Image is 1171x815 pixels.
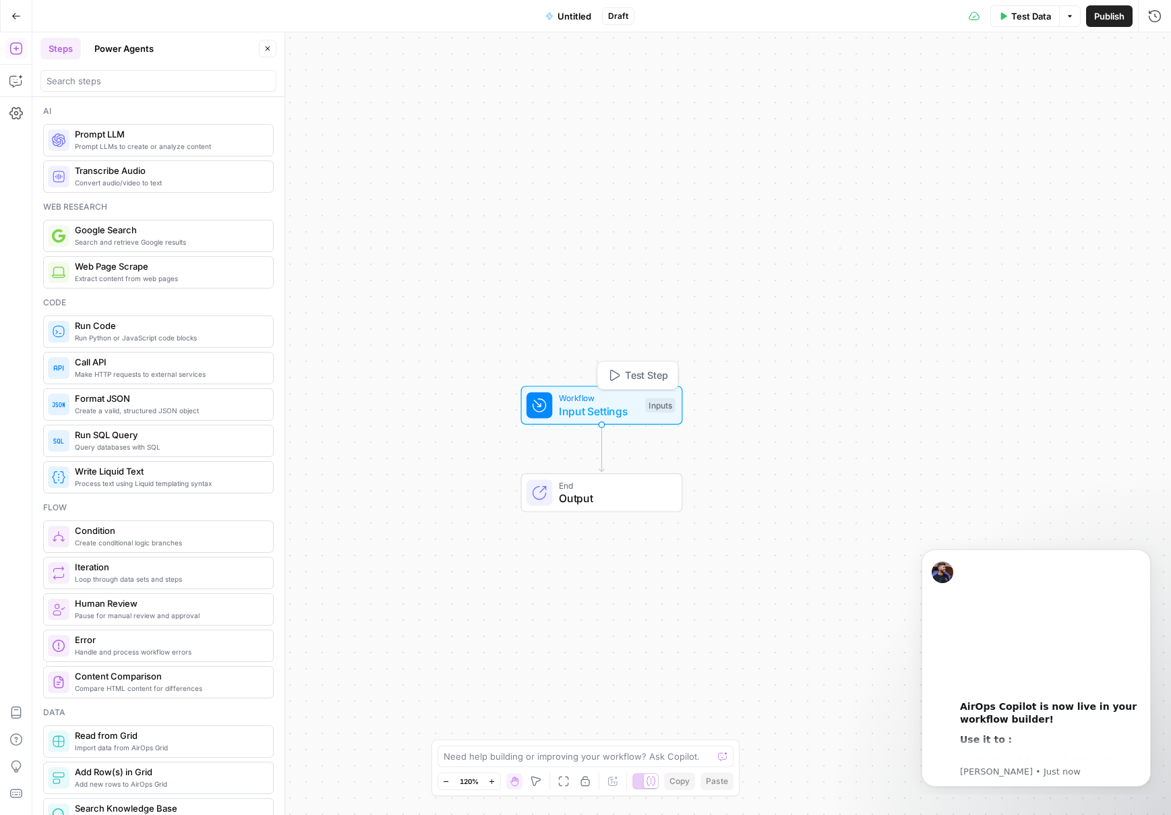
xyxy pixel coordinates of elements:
button: Publish [1086,5,1133,27]
button: Paste [700,773,733,790]
button: Test Step [601,365,674,386]
span: Iteration [75,560,262,574]
span: Condition [75,524,262,537]
iframe: Intercom notifications message [901,537,1171,795]
div: EndOutput [477,473,727,512]
span: Copy [669,775,690,787]
span: Run SQL Query [75,428,262,442]
span: Google Search [75,223,262,237]
span: Pause for manual review and approval [75,610,262,621]
span: Query databases with SQL [75,442,262,452]
button: Untitled [537,5,599,27]
span: Import data from AirOps Grid [75,742,262,753]
span: Publish [1094,9,1124,23]
span: Convert audio/video to text [75,177,262,188]
span: Loop through data sets and steps [75,574,262,584]
g: Edge from start to end [599,425,604,472]
span: Create a valid, structured JSON object [75,405,262,416]
span: Make HTTP requests to external services [75,369,262,380]
span: Human Review [75,597,262,610]
div: Ai [43,105,274,117]
button: Test Data [990,5,1059,27]
span: Output [559,490,669,506]
span: Workflow [559,392,639,404]
span: Error [75,633,262,646]
span: Input Settings [559,403,639,419]
button: Power Agents [86,38,162,59]
input: Search steps [47,74,270,88]
span: Transcribe Audio [75,164,262,177]
span: Read from Grid [75,729,262,742]
button: Steps [40,38,81,59]
span: Format JSON [75,392,262,405]
span: Draft [608,10,628,22]
span: Add Row(s) in Grid [75,765,262,779]
span: Run Python or JavaScript code blocks [75,332,262,343]
span: Test Step [625,368,668,383]
span: Web Page Scrape [75,260,262,273]
span: Compare HTML content for differences [75,683,262,694]
div: Inputs [645,398,675,413]
span: Extract content from web pages [75,273,262,284]
img: vrinnnclop0vshvmafd7ip1g7ohf [52,675,65,689]
span: Search and retrieve Google results [75,237,262,247]
span: Handle and process workflow errors [75,646,262,657]
span: Content Comparison [75,669,262,683]
span: Paste [706,775,728,787]
div: WorkflowInput SettingsInputsTest Step [477,386,727,425]
div: Data [43,706,274,719]
span: Search Knowledge Base [75,802,262,815]
span: Call API [75,355,262,369]
div: Flow [43,502,274,514]
span: Untitled [558,9,591,23]
div: Code [43,297,274,309]
span: Prompt LLM [75,127,262,141]
span: End [559,479,669,491]
span: Process text using Liquid templating syntax [75,478,262,489]
span: 120% [460,776,479,787]
span: Test Data [1011,9,1051,23]
span: Prompt LLMs to create or analyze content [75,141,262,152]
div: Web research [43,201,274,213]
span: Create conditional logic branches [75,537,262,548]
span: Write Liquid Text [75,464,262,478]
span: Add new rows to AirOps Grid [75,779,262,789]
span: Run Code [75,319,262,332]
button: Copy [664,773,695,790]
